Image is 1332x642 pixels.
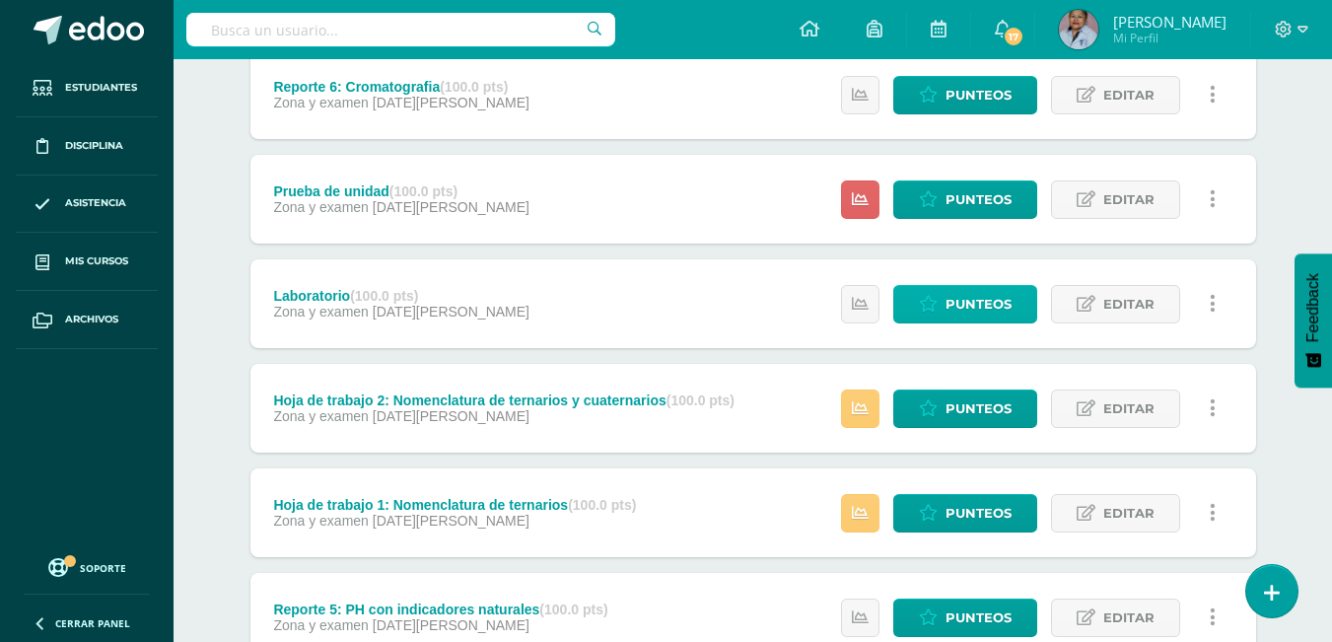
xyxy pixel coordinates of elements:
[1003,26,1024,47] span: 17
[16,59,158,117] a: Estudiantes
[539,602,607,617] strong: (100.0 pts)
[946,181,1012,218] span: Punteos
[80,561,126,575] span: Soporte
[1103,391,1155,427] span: Editar
[373,513,529,529] span: [DATE][PERSON_NAME]
[65,138,123,154] span: Disciplina
[373,617,529,633] span: [DATE][PERSON_NAME]
[1103,286,1155,322] span: Editar
[273,408,369,424] span: Zona y examen
[16,233,158,291] a: Mis cursos
[273,497,636,513] div: Hoja de trabajo 1: Nomenclatura de ternarios
[1103,181,1155,218] span: Editar
[666,392,735,408] strong: (100.0 pts)
[1304,273,1322,342] span: Feedback
[373,95,529,110] span: [DATE][PERSON_NAME]
[273,602,607,617] div: Reporte 5: PH con indicadores naturales
[55,616,130,630] span: Cerrar panel
[946,77,1012,113] span: Punteos
[946,286,1012,322] span: Punteos
[273,79,529,95] div: Reporte 6: Cromatografia
[893,76,1037,114] a: Punteos
[373,199,529,215] span: [DATE][PERSON_NAME]
[16,291,158,349] a: Archivos
[373,408,529,424] span: [DATE][PERSON_NAME]
[1059,10,1098,49] img: 4a4d6314b287703208efce12d67be7f7.png
[440,79,508,95] strong: (100.0 pts)
[1113,30,1227,46] span: Mi Perfil
[1113,12,1227,32] span: [PERSON_NAME]
[373,304,529,320] span: [DATE][PERSON_NAME]
[65,253,128,269] span: Mis cursos
[568,497,636,513] strong: (100.0 pts)
[273,288,529,304] div: Laboratorio
[946,391,1012,427] span: Punteos
[65,80,137,96] span: Estudiantes
[273,183,529,199] div: Prueba de unidad
[893,390,1037,428] a: Punteos
[350,288,418,304] strong: (100.0 pts)
[273,513,369,529] span: Zona y examen
[946,600,1012,636] span: Punteos
[1103,77,1155,113] span: Editar
[16,117,158,176] a: Disciplina
[273,304,369,320] span: Zona y examen
[893,285,1037,323] a: Punteos
[16,176,158,234] a: Asistencia
[389,183,457,199] strong: (100.0 pts)
[273,95,369,110] span: Zona y examen
[186,13,615,46] input: Busca un usuario...
[273,392,735,408] div: Hoja de trabajo 2: Nomenclatura de ternarios y cuaternarios
[1295,253,1332,388] button: Feedback - Mostrar encuesta
[273,199,369,215] span: Zona y examen
[893,494,1037,533] a: Punteos
[1103,600,1155,636] span: Editar
[1103,495,1155,532] span: Editar
[946,495,1012,532] span: Punteos
[65,195,126,211] span: Asistencia
[893,180,1037,219] a: Punteos
[24,553,150,580] a: Soporte
[893,599,1037,637] a: Punteos
[65,312,118,327] span: Archivos
[273,617,369,633] span: Zona y examen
